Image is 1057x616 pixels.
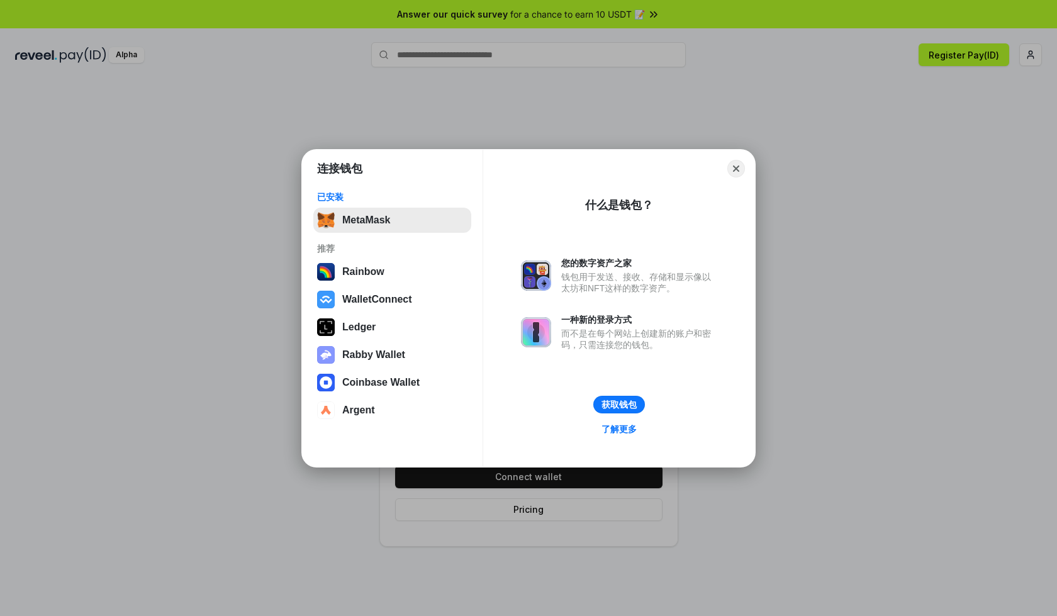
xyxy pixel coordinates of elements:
[561,314,717,325] div: 一种新的登录方式
[317,374,335,391] img: svg+xml,%3Csvg%20width%3D%2228%22%20height%3D%2228%22%20viewBox%3D%220%200%2028%2028%22%20fill%3D...
[561,257,717,269] div: 您的数字资产之家
[342,322,376,333] div: Ledger
[317,211,335,229] img: svg+xml,%3Csvg%20fill%3D%22none%22%20height%3D%2233%22%20viewBox%3D%220%200%2035%2033%22%20width%...
[342,377,420,388] div: Coinbase Wallet
[727,160,745,177] button: Close
[585,198,653,213] div: 什么是钱包？
[521,260,551,291] img: svg+xml,%3Csvg%20xmlns%3D%22http%3A%2F%2Fwww.w3.org%2F2000%2Fsvg%22%20fill%3D%22none%22%20viewBox...
[342,405,375,416] div: Argent
[313,259,471,284] button: Rainbow
[561,271,717,294] div: 钱包用于发送、接收、存储和显示像以太坊和NFT这样的数字资产。
[317,191,467,203] div: 已安装
[342,294,412,305] div: WalletConnect
[313,208,471,233] button: MetaMask
[594,421,644,437] a: 了解更多
[342,266,384,277] div: Rainbow
[521,317,551,347] img: svg+xml,%3Csvg%20xmlns%3D%22http%3A%2F%2Fwww.w3.org%2F2000%2Fsvg%22%20fill%3D%22none%22%20viewBox...
[593,396,645,413] button: 获取钱包
[317,291,335,308] img: svg+xml,%3Csvg%20width%3D%2228%22%20height%3D%2228%22%20viewBox%3D%220%200%2028%2028%22%20fill%3D...
[601,423,637,435] div: 了解更多
[317,346,335,364] img: svg+xml,%3Csvg%20xmlns%3D%22http%3A%2F%2Fwww.w3.org%2F2000%2Fsvg%22%20fill%3D%22none%22%20viewBox...
[342,215,390,226] div: MetaMask
[601,399,637,410] div: 获取钱包
[561,328,717,350] div: 而不是在每个网站上创建新的账户和密码，只需连接您的钱包。
[313,398,471,423] button: Argent
[317,318,335,336] img: svg+xml,%3Csvg%20xmlns%3D%22http%3A%2F%2Fwww.w3.org%2F2000%2Fsvg%22%20width%3D%2228%22%20height%3...
[317,401,335,419] img: svg+xml,%3Csvg%20width%3D%2228%22%20height%3D%2228%22%20viewBox%3D%220%200%2028%2028%22%20fill%3D...
[317,243,467,254] div: 推荐
[313,315,471,340] button: Ledger
[342,349,405,361] div: Rabby Wallet
[313,287,471,312] button: WalletConnect
[313,342,471,367] button: Rabby Wallet
[313,370,471,395] button: Coinbase Wallet
[317,161,362,176] h1: 连接钱包
[317,263,335,281] img: svg+xml,%3Csvg%20width%3D%22120%22%20height%3D%22120%22%20viewBox%3D%220%200%20120%20120%22%20fil...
